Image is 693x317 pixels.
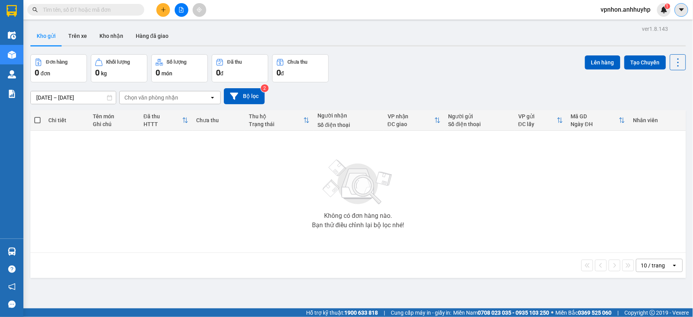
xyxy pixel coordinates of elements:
[261,84,269,92] sup: 2
[319,155,397,210] img: svg+xml;base64,PHN2ZyBjbGFzcz0ibGlzdC1wbHVnX19zdmciIHhtbG5zPSJodHRwOi8vd3d3LnczLm9yZy8yMDAwL3N2Zy...
[144,121,182,127] div: HTTT
[388,113,434,119] div: VP nhận
[624,55,666,69] button: Tạo Chuyến
[224,88,265,104] button: Bộ lọc
[209,94,216,101] svg: open
[556,308,612,317] span: Miền Bắc
[8,90,16,98] img: solution-icon
[384,110,445,131] th: Toggle SortBy
[197,7,202,12] span: aim
[249,121,303,127] div: Trạng thái
[8,31,16,39] img: warehouse-icon
[30,27,62,45] button: Kho gửi
[666,4,669,9] span: 1
[288,59,308,65] div: Chưa thu
[571,121,619,127] div: Ngày ĐH
[272,54,329,82] button: Chưa thu0đ
[324,213,392,219] div: Không có đơn hàng nào.
[578,310,612,316] strong: 0369 525 060
[641,262,665,269] div: 10 / trang
[156,68,160,77] span: 0
[306,308,378,317] span: Hỗ trợ kỹ thuật:
[276,68,281,77] span: 0
[227,59,242,65] div: Đã thu
[106,59,130,65] div: Khối lượng
[518,113,557,119] div: VP gửi
[312,222,404,228] div: Bạn thử điều chỉnh lại bộ lọc nhé!
[220,70,223,77] span: đ
[140,110,192,131] th: Toggle SortBy
[585,55,620,69] button: Lên hàng
[249,113,303,119] div: Thu hộ
[129,27,175,45] button: Hàng đã giao
[179,7,184,12] span: file-add
[196,117,241,123] div: Chưa thu
[48,117,85,123] div: Chi tiết
[678,6,685,13] span: caret-down
[448,113,511,119] div: Người gửi
[317,122,380,128] div: Số điện thoại
[8,70,16,78] img: warehouse-icon
[193,3,206,17] button: aim
[281,70,284,77] span: đ
[391,308,452,317] span: Cung cấp máy in - giấy in:
[35,68,39,77] span: 0
[388,121,434,127] div: ĐC giao
[633,117,682,123] div: Nhân viên
[384,308,385,317] span: |
[216,68,220,77] span: 0
[8,265,16,273] span: question-circle
[642,25,668,33] div: ver 1.8.143
[675,3,688,17] button: caret-down
[551,311,554,314] span: ⚪️
[661,6,668,13] img: icon-new-feature
[93,27,129,45] button: Kho nhận
[344,310,378,316] strong: 1900 633 818
[151,54,208,82] button: Số lượng0món
[95,68,99,77] span: 0
[672,262,678,269] svg: open
[8,248,16,256] img: warehouse-icon
[62,27,93,45] button: Trên xe
[665,4,670,9] sup: 1
[618,308,619,317] span: |
[161,7,166,12] span: plus
[478,310,549,316] strong: 0708 023 035 - 0935 103 250
[567,110,629,131] th: Toggle SortBy
[91,54,147,82] button: Khối lượng0kg
[514,110,567,131] th: Toggle SortBy
[448,121,511,127] div: Số điện thoại
[7,5,17,17] img: logo-vxr
[317,112,380,119] div: Người nhận
[8,283,16,290] span: notification
[31,91,116,104] input: Select a date range.
[46,59,67,65] div: Đơn hàng
[595,5,657,14] span: vpnhon.anhhuyhp
[124,94,178,102] div: Chọn văn phòng nhận
[93,113,136,119] div: Tên món
[144,113,182,119] div: Đã thu
[156,3,170,17] button: plus
[93,121,136,127] div: Ghi chú
[650,310,655,315] span: copyright
[30,54,87,82] button: Đơn hàng0đơn
[518,121,557,127] div: ĐC lấy
[167,59,187,65] div: Số lượng
[571,113,619,119] div: Mã GD
[454,308,549,317] span: Miền Nam
[101,70,107,77] span: kg
[175,3,188,17] button: file-add
[41,70,50,77] span: đơn
[32,7,38,12] span: search
[245,110,314,131] th: Toggle SortBy
[8,301,16,308] span: message
[8,51,16,59] img: warehouse-icon
[212,54,268,82] button: Đã thu0đ
[43,5,135,14] input: Tìm tên, số ĐT hoặc mã đơn
[161,70,172,77] span: món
